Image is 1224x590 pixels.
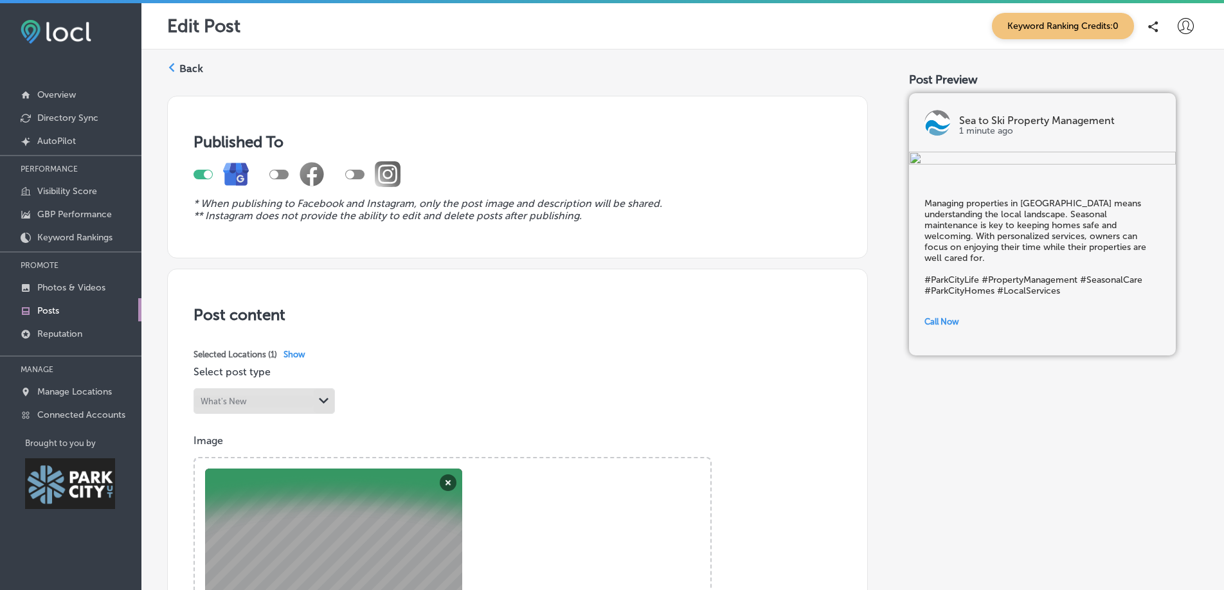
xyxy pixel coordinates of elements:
[37,282,105,293] p: Photos & Videos
[195,458,287,470] a: Powered by PQINA
[179,62,203,76] label: Back
[194,366,842,378] p: Select post type
[167,15,240,37] p: Edit Post
[909,152,1176,167] img: b598547e-ab4c-417e-839d-dded1bd1d76f
[37,112,98,123] p: Directory Sync
[924,110,950,136] img: logo
[959,126,1160,136] p: 1 minute ago
[194,210,582,222] i: ** Instagram does not provide the ability to edit and delete posts after publishing.
[37,136,76,147] p: AutoPilot
[992,13,1134,39] span: Keyword Ranking Credits: 0
[194,197,662,210] i: * When publishing to Facebook and Instagram, only the post image and description will be shared.
[924,317,959,326] span: Call Now
[37,328,82,339] p: Reputation
[201,397,247,406] div: What's New
[25,458,115,509] img: Park City
[21,20,91,44] img: fda3e92497d09a02dc62c9cd864e3231.png
[37,232,113,243] p: Keyword Rankings
[283,350,305,359] span: Show
[37,409,125,420] p: Connected Accounts
[959,116,1160,126] p: Sea to Ski Property Management
[194,132,842,151] h3: Published To
[25,438,141,448] p: Brought to you by
[37,386,112,397] p: Manage Locations
[909,73,1198,87] div: Post Preview
[194,350,277,359] span: Selected Locations ( 1 )
[924,198,1160,296] h5: Managing properties in [GEOGRAPHIC_DATA] means understanding the local landscape. Seasonal mainte...
[37,209,112,220] p: GBP Performance
[194,305,842,324] h3: Post content
[37,89,76,100] p: Overview
[37,305,59,316] p: Posts
[194,434,842,447] p: Image
[37,186,97,197] p: Visibility Score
